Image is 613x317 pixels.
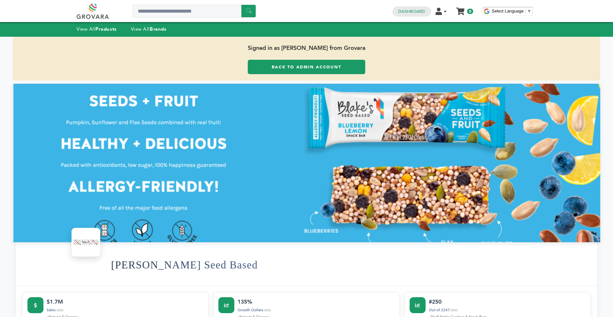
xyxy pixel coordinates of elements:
[450,308,457,312] span: (YOY)
[429,297,586,306] div: #250
[238,297,394,306] div: 135%
[238,307,394,313] div: Growth Dollars
[111,249,258,281] h1: [PERSON_NAME] Seed Based
[527,9,531,13] span: ▼
[457,6,464,12] a: My Cart
[264,308,271,312] span: (YOY)
[248,60,365,74] a: Back to Admin Account
[131,26,167,32] a: View AllBrands
[492,9,531,13] a: Select Language​
[47,297,203,306] div: $1.7M
[429,307,586,313] div: Out of 2247
[47,307,203,313] div: Sales
[467,9,473,14] span: 0
[77,26,117,32] a: View AllProducts
[73,229,99,255] img: Blake's Seed Based Logo
[398,9,425,14] a: Dashboard
[95,26,117,32] strong: Products
[57,308,63,312] span: (YOY)
[133,5,256,18] input: Search a product or brand...
[13,37,600,60] span: Signed in as [PERSON_NAME] from Grovara
[150,26,166,32] strong: Brands
[492,9,524,13] span: Select Language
